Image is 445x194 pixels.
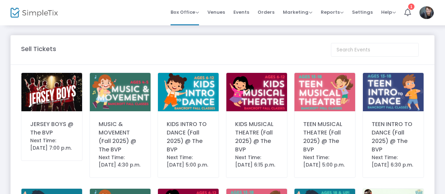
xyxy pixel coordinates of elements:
img: 6387205538855590882025SeasonGraphics-2.png [21,73,82,111]
span: Venues [207,3,225,21]
div: MUSIC & MOVEMENT (Fall 2025) @ The BVP [99,120,142,154]
img: 63890696929344861221.png [363,73,424,111]
span: Reports [321,9,344,15]
span: Settings [352,3,373,21]
span: Orders [258,3,274,21]
input: Search Events [331,43,419,57]
div: Next Time: [DATE] 6:30 p.m. [372,154,415,169]
div: Next Time: [DATE] 5:00 p.m. [303,154,346,169]
m-panel-title: Sell Tickets [21,44,56,54]
div: KIDS INTRO TO DANCE (Fall 2025) @ The BVP [167,120,210,154]
img: 63890698826407377217.png [90,73,151,111]
div: 1 [408,4,414,10]
div: Next Time: [DATE] 5:00 p.m. [167,154,210,169]
span: Events [233,3,249,21]
span: Marketing [283,9,312,15]
div: JERSEY BOYS @ The BVP [30,120,73,137]
div: TEEN MUSICAL THEATRE (Fall 2025) @ The BVP [303,120,346,154]
div: TEEN INTRO TO DANCE (Fall 2025) @ The BVP [372,120,415,154]
div: Next Time: [DATE] 6:15 p.m. [235,154,278,169]
span: Box Office [171,9,199,15]
div: KIDS MUSICAL THEATRE (Fall 2025) @ The BVP [235,120,278,154]
div: Next Time: [DATE] 4:30 p.m. [99,154,142,169]
div: Next Time: [DATE] 7:00 p.m. [30,137,73,152]
img: 63891317865801835019.png [226,73,287,111]
img: 63890697455911094720.png [294,73,355,111]
img: 63890698552596428618.png [158,73,219,111]
span: Help [381,9,396,15]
